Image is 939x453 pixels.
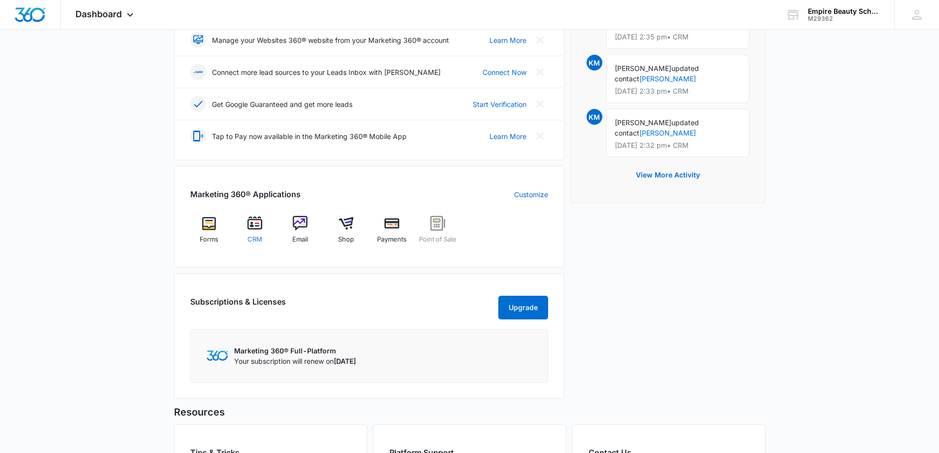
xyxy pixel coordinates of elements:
[615,64,671,72] span: [PERSON_NAME]
[234,346,356,356] p: Marketing 360® Full-Platform
[75,9,122,19] span: Dashboard
[212,35,449,45] p: Manage your Websites 360® website from your Marketing 360® account
[532,64,548,80] button: Close
[532,32,548,48] button: Close
[532,96,548,112] button: Close
[639,129,696,137] a: [PERSON_NAME]
[532,128,548,144] button: Close
[292,235,308,244] span: Email
[419,235,456,244] span: Point of Sale
[377,235,407,244] span: Payments
[615,118,671,127] span: [PERSON_NAME]
[190,216,228,251] a: Forms
[236,216,274,251] a: CRM
[418,216,456,251] a: Point of Sale
[281,216,319,251] a: Email
[587,55,602,70] span: KM
[338,235,354,244] span: Shop
[615,142,741,149] p: [DATE] 2:32 pm • CRM
[808,7,880,15] div: account name
[190,188,301,200] h2: Marketing 360® Applications
[174,405,765,419] h5: Resources
[808,15,880,22] div: account id
[373,216,411,251] a: Payments
[334,357,356,365] span: [DATE]
[639,74,696,83] a: [PERSON_NAME]
[327,216,365,251] a: Shop
[489,35,526,45] a: Learn More
[483,67,526,77] a: Connect Now
[626,163,710,187] button: View More Activity
[498,296,548,319] button: Upgrade
[587,109,602,125] span: KM
[514,189,548,200] a: Customize
[473,99,526,109] a: Start Verification
[615,34,741,40] p: [DATE] 2:35 pm • CRM
[207,350,228,361] img: Marketing 360 Logo
[489,131,526,141] a: Learn More
[190,296,286,315] h2: Subscriptions & Licenses
[212,99,352,109] p: Get Google Guaranteed and get more leads
[200,235,218,244] span: Forms
[234,356,356,366] p: Your subscription will renew on
[212,131,407,141] p: Tap to Pay now available in the Marketing 360® Mobile App
[212,67,441,77] p: Connect more lead sources to your Leads Inbox with [PERSON_NAME]
[247,235,262,244] span: CRM
[615,88,741,95] p: [DATE] 2:33 pm • CRM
